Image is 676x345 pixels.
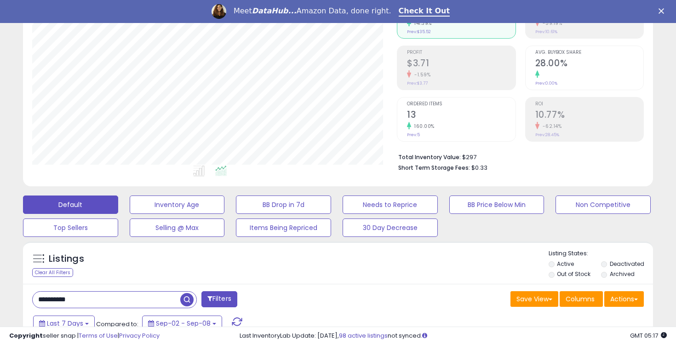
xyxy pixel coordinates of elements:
button: Default [23,195,118,214]
b: Total Inventory Value: [398,153,461,161]
button: Columns [560,291,603,307]
span: Compared to: [96,320,138,328]
button: Actions [604,291,644,307]
small: Prev: $3.77 [407,80,428,86]
div: Close [659,8,668,14]
button: Filters [201,291,237,307]
button: Save View [510,291,558,307]
div: seller snap | | [9,332,160,340]
h2: 28.00% [535,58,643,70]
img: Profile image for Georgie [212,4,226,19]
h5: Listings [49,253,84,265]
small: -59.19% [539,20,562,27]
span: 2025-09-16 05:17 GMT [630,331,667,340]
span: Columns [566,294,595,304]
button: Items Being Repriced [236,218,331,237]
span: Last 7 Days [47,319,83,328]
small: 160.00% [411,123,435,130]
span: Sep-02 - Sep-08 [156,319,211,328]
small: Prev: $35.52 [407,29,431,34]
button: Inventory Age [130,195,225,214]
small: 141.39% [411,20,432,27]
strong: Copyright [9,331,43,340]
p: Listing States: [549,249,653,258]
span: Ordered Items [407,102,515,107]
small: Prev: 10.61% [535,29,557,34]
a: 98 active listings [339,331,388,340]
small: Prev: 5 [407,132,420,138]
button: Non Competitive [556,195,651,214]
a: Privacy Policy [119,331,160,340]
small: -1.59% [411,71,430,78]
button: Top Sellers [23,218,118,237]
h2: 10.77% [535,109,643,122]
button: Selling @ Max [130,218,225,237]
label: Active [557,260,574,268]
button: BB Drop in 7d [236,195,331,214]
label: Archived [610,270,635,278]
label: Out of Stock [557,270,590,278]
span: Profit [407,50,515,55]
div: Meet Amazon Data, done right. [234,6,391,16]
button: Last 7 Days [33,316,95,331]
label: Deactivated [610,260,644,268]
button: Needs to Reprice [343,195,438,214]
i: DataHub... [252,6,297,15]
a: Check It Out [399,6,450,17]
li: $297 [398,151,637,162]
small: Prev: 28.45% [535,132,559,138]
h2: $3.71 [407,58,515,70]
span: Avg. Buybox Share [535,50,643,55]
small: Prev: 0.00% [535,80,557,86]
button: BB Price Below Min [449,195,544,214]
span: ROI [535,102,643,107]
h2: 13 [407,109,515,122]
span: $0.33 [471,163,487,172]
a: Terms of Use [79,331,118,340]
div: Last InventoryLab Update: [DATE], not synced. [240,332,667,340]
button: 30 Day Decrease [343,218,438,237]
div: Clear All Filters [32,268,73,277]
button: Sep-02 - Sep-08 [142,316,222,331]
small: -62.14% [539,123,562,130]
b: Short Term Storage Fees: [398,164,470,172]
